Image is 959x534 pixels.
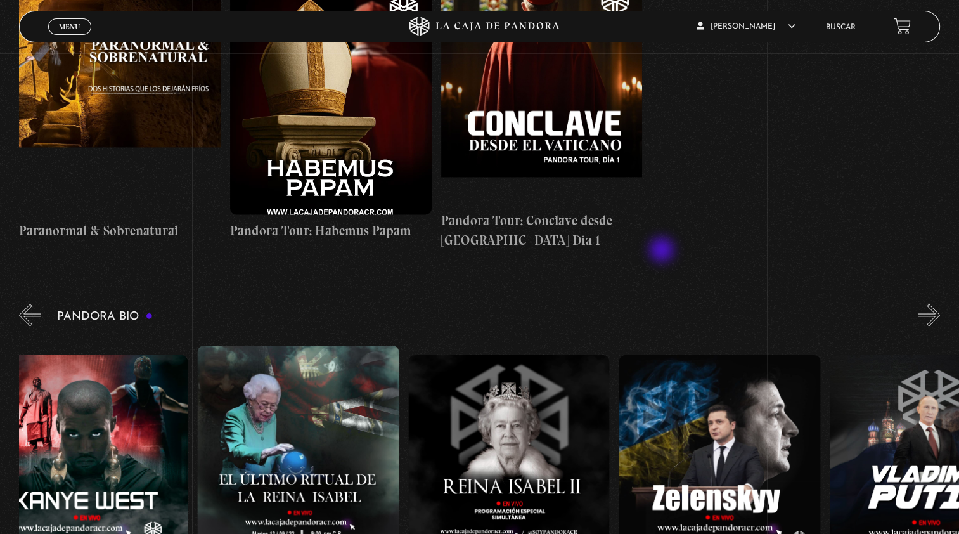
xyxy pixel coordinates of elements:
[894,18,911,35] a: View your shopping cart
[19,304,41,326] button: Previous
[697,23,795,30] span: [PERSON_NAME]
[57,311,153,323] h3: Pandora Bio
[918,304,940,326] button: Next
[59,23,80,30] span: Menu
[55,34,84,42] span: Cerrar
[441,211,643,251] h4: Pandora Tour: Conclave desde [GEOGRAPHIC_DATA] Dia 1
[826,23,856,31] a: Buscar
[19,221,221,241] h4: Paranormal & Sobrenatural
[230,221,432,241] h4: Pandora Tour: Habemus Papam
